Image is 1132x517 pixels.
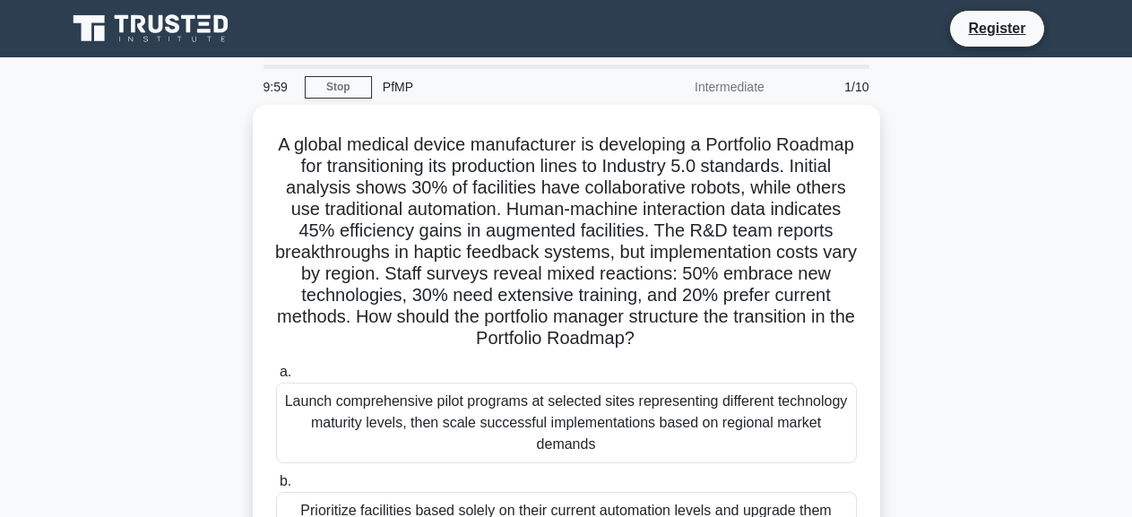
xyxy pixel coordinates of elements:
[253,69,305,105] div: 9:59
[957,17,1036,39] a: Register
[372,69,618,105] div: PfMP
[280,364,291,379] span: a.
[274,134,859,350] h5: A global medical device manufacturer is developing a Portfolio Roadmap for transitioning its prod...
[618,69,775,105] div: Intermediate
[276,383,857,463] div: Launch comprehensive pilot programs at selected sites representing different technology maturity ...
[305,76,372,99] a: Stop
[280,473,291,488] span: b.
[775,69,880,105] div: 1/10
